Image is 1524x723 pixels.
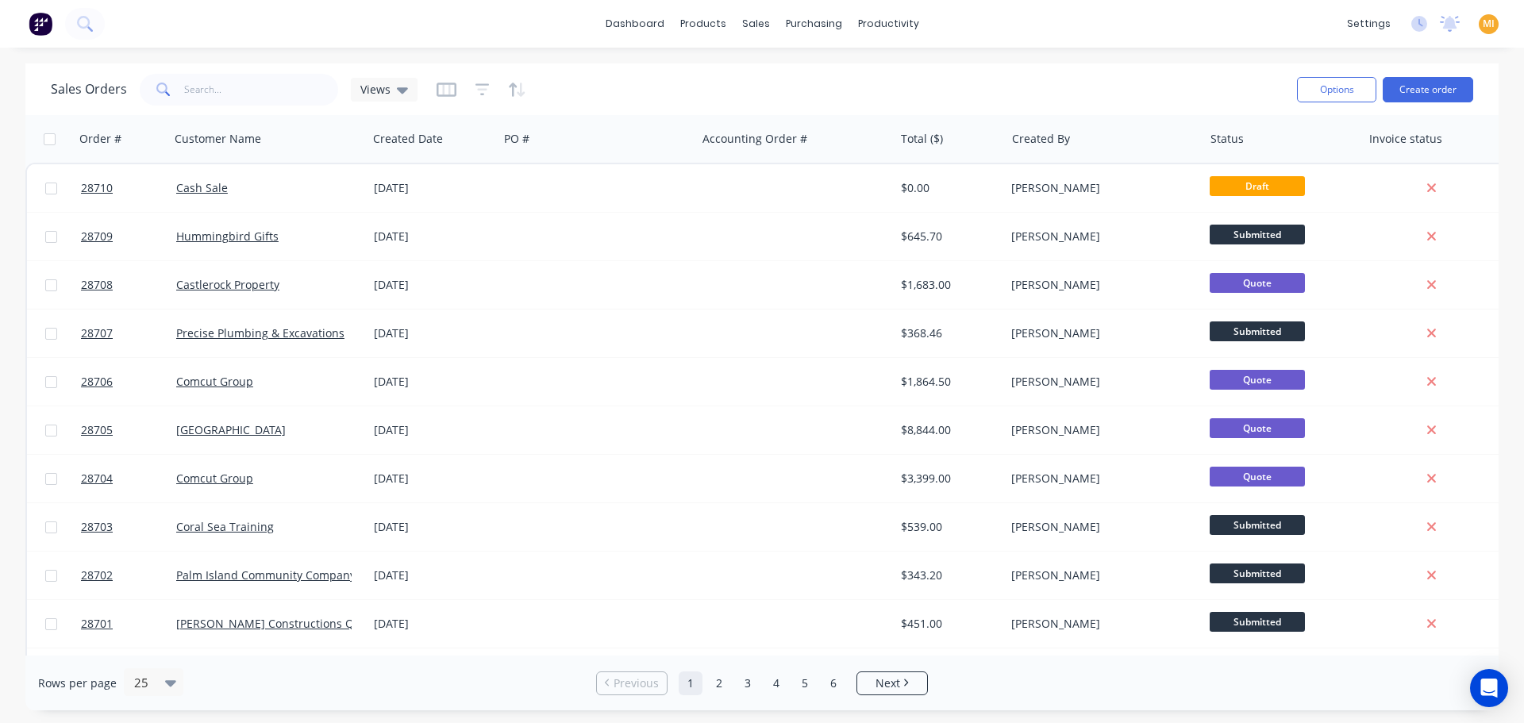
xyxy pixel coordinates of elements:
div: settings [1339,12,1399,36]
div: PO # [504,131,529,147]
span: 28702 [81,567,113,583]
div: [DATE] [374,277,492,293]
div: Open Intercom Messenger [1470,669,1508,707]
div: [PERSON_NAME] [1011,374,1187,390]
h1: Sales Orders [51,82,127,97]
div: Status [1210,131,1244,147]
div: [DATE] [374,325,492,341]
a: [GEOGRAPHIC_DATA] [176,422,286,437]
div: Invoice status [1369,131,1442,147]
a: 28701 [81,600,176,648]
div: [PERSON_NAME] [1011,471,1187,486]
span: Next [876,675,900,691]
span: 28706 [81,374,113,390]
div: Customer Name [175,131,261,147]
div: [DATE] [374,471,492,486]
img: Factory [29,12,52,36]
span: Submitted [1210,612,1305,632]
div: [DATE] [374,374,492,390]
div: [DATE] [374,519,492,535]
div: $3,399.00 [901,471,994,486]
a: 28708 [81,261,176,309]
div: $0.00 [901,180,994,196]
a: Page 2 [707,671,731,695]
a: 28704 [81,455,176,502]
div: $368.46 [901,325,994,341]
div: [PERSON_NAME] [1011,325,1187,341]
a: Page 3 [736,671,760,695]
div: $645.70 [901,229,994,244]
a: Hummingbird Gifts [176,229,279,244]
div: [PERSON_NAME] [1011,519,1187,535]
div: $343.20 [901,567,994,583]
span: Previous [614,675,659,691]
span: Rows per page [38,675,117,691]
a: Page 4 [764,671,788,695]
a: Comcut Group [176,374,253,389]
a: Next page [857,675,927,691]
div: Accounting Order # [702,131,807,147]
a: Coral Sea Training [176,519,274,534]
div: $1,864.50 [901,374,994,390]
div: $8,844.00 [901,422,994,438]
a: 28700 [81,648,176,696]
a: Page 1 is your current page [679,671,702,695]
a: Cash Sale [176,180,228,195]
a: 28709 [81,213,176,260]
div: [PERSON_NAME] [1011,422,1187,438]
span: Views [360,81,391,98]
div: [DATE] [374,616,492,632]
span: Submitted [1210,515,1305,535]
div: [PERSON_NAME] [1011,229,1187,244]
span: Quote [1210,370,1305,390]
a: Palm Island Community Company [176,567,356,583]
button: Options [1297,77,1376,102]
span: 28703 [81,519,113,535]
a: 28706 [81,358,176,406]
div: [DATE] [374,180,492,196]
a: Page 6 [822,671,845,695]
span: 28705 [81,422,113,438]
span: 28710 [81,180,113,196]
div: sales [734,12,778,36]
a: Page 5 [793,671,817,695]
input: Search... [184,74,339,106]
span: Draft [1210,176,1305,196]
span: MI [1483,17,1495,31]
span: 28709 [81,229,113,244]
a: Precise Plumbing & Excavations [176,325,344,340]
div: Order # [79,131,121,147]
span: Submitted [1210,321,1305,341]
a: 28707 [81,310,176,357]
div: [PERSON_NAME] [1011,567,1187,583]
div: Created By [1012,131,1070,147]
a: 28703 [81,503,176,551]
div: [PERSON_NAME] [1011,180,1187,196]
div: productivity [850,12,927,36]
span: 28707 [81,325,113,341]
div: $451.00 [901,616,994,632]
span: Submitted [1210,563,1305,583]
button: Create order [1383,77,1473,102]
a: 28705 [81,406,176,454]
div: $1,683.00 [901,277,994,293]
a: 28702 [81,552,176,599]
span: Quote [1210,273,1305,293]
a: 28710 [81,164,176,212]
div: [DATE] [374,567,492,583]
span: Quote [1210,418,1305,438]
span: 28701 [81,616,113,632]
span: Quote [1210,467,1305,486]
div: purchasing [778,12,850,36]
div: Created Date [373,131,443,147]
span: Submitted [1210,225,1305,244]
div: [PERSON_NAME] [1011,616,1187,632]
a: Previous page [597,675,667,691]
a: Comcut Group [176,471,253,486]
div: products [672,12,734,36]
div: Total ($) [901,131,943,147]
ul: Pagination [590,671,934,695]
div: [PERSON_NAME] [1011,277,1187,293]
a: Castlerock Property [176,277,279,292]
div: [DATE] [374,422,492,438]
